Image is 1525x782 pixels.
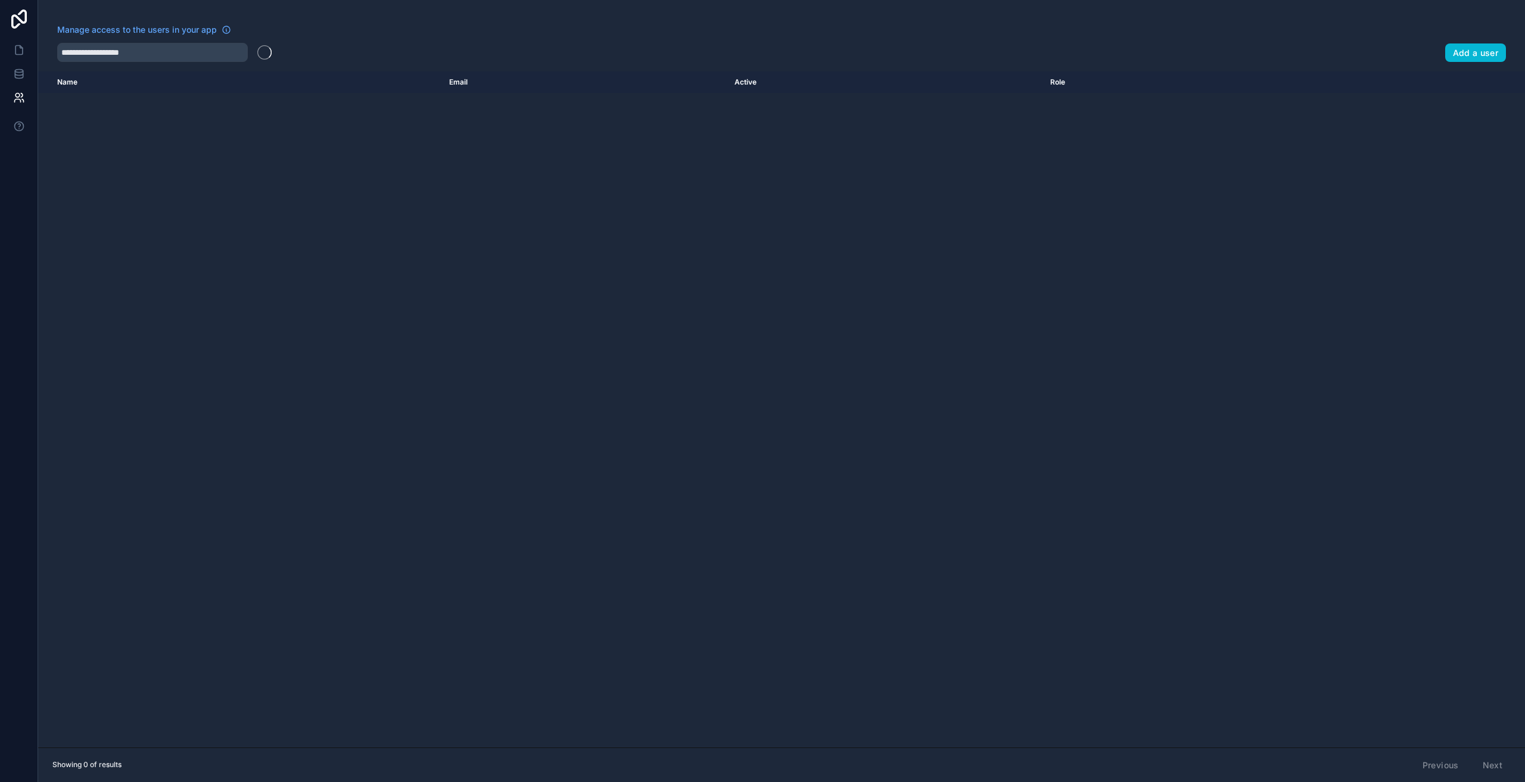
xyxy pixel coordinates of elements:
[442,71,727,93] th: Email
[1043,71,1297,93] th: Role
[57,24,231,36] a: Manage access to the users in your app
[38,71,442,93] th: Name
[1445,43,1507,63] button: Add a user
[57,24,217,36] span: Manage access to the users in your app
[727,71,1044,93] th: Active
[52,760,122,769] span: Showing 0 of results
[38,71,1525,747] div: scrollable content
